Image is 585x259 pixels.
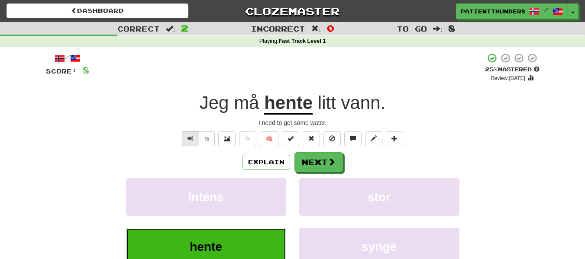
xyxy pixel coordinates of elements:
button: Favorite sentence (alt+f) [239,131,256,146]
span: : [433,25,443,32]
span: synge [362,240,397,253]
span: / [544,7,548,13]
div: / [46,53,90,64]
button: Discuss sentence (alt+u) [344,131,362,146]
div: I need to get some water. [46,118,540,127]
a: Clozemaster [201,3,383,19]
button: Ignore sentence (alt+i) [323,131,341,146]
span: vann [341,93,381,113]
span: 25 % [485,66,498,73]
button: Edit sentence (alt+d) [365,131,382,146]
span: Jeg [200,93,229,113]
button: intens [126,178,286,216]
span: Score: [46,67,77,75]
span: Incorrect [251,24,305,33]
strong: Fast Track Level 1 [279,38,326,44]
span: . [313,93,385,113]
span: Correct [117,24,160,33]
span: To go [397,24,427,33]
span: litt [318,93,336,113]
button: Reset to 0% Mastered (alt+r) [303,131,320,146]
span: 0 [327,23,334,33]
button: Explain [242,155,290,169]
span: PatientThunder8090 [461,7,525,15]
a: PatientThunder8090 / [456,3,568,19]
span: : [166,25,175,32]
button: Next [294,152,343,172]
span: 8 [448,23,456,33]
div: Text-to-speech controls [180,131,215,146]
span: 8 [82,64,90,75]
small: Review: [DATE] [491,75,525,81]
button: 🧠 [260,131,278,146]
span: stor [368,190,391,204]
a: Dashboard [6,3,188,18]
span: 2 [181,23,188,33]
button: Set this sentence to 100% Mastered (alt+m) [282,131,299,146]
span: må [234,93,259,113]
u: hente [264,93,313,115]
span: : [311,25,321,32]
span: intens [188,190,223,204]
button: Play sentence audio (ctl+space) [182,131,199,146]
button: Show image (alt+x) [218,131,236,146]
div: Mastered [485,66,540,74]
button: stor [299,178,459,216]
button: ½ [199,131,215,146]
button: Add to collection (alt+a) [386,131,403,146]
span: hente [190,240,222,253]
